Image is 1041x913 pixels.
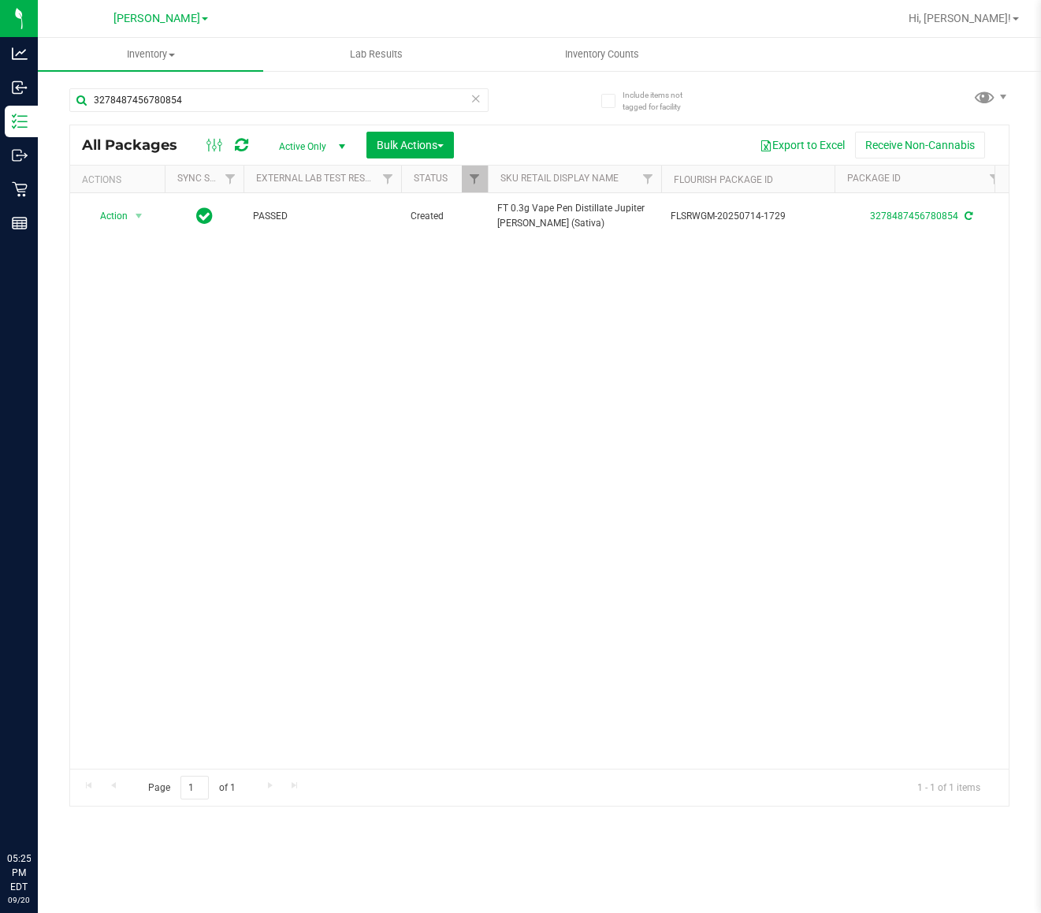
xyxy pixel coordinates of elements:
inline-svg: Analytics [12,46,28,61]
span: Hi, [PERSON_NAME]! [909,12,1011,24]
button: Receive Non-Cannabis [855,132,985,158]
inline-svg: Reports [12,215,28,231]
button: Bulk Actions [366,132,454,158]
span: Bulk Actions [377,139,444,151]
span: Clear [470,88,481,109]
span: Inventory Counts [544,47,660,61]
a: Sync Status [177,173,238,184]
span: Include items not tagged for facility [623,89,701,113]
a: Inventory [38,38,263,71]
inline-svg: Retail [12,181,28,197]
div: Actions [82,174,158,185]
span: 1 - 1 of 1 items [905,776,993,799]
input: 1 [180,776,209,800]
a: Lab Results [263,38,489,71]
span: Sync from Compliance System [962,211,972,222]
inline-svg: Inbound [12,80,28,95]
inline-svg: Inventory [12,114,28,129]
a: Filter [982,166,1008,192]
span: FT 0.3g Vape Pen Distillate Jupiter [PERSON_NAME] (Sativa) [497,201,652,231]
span: select [129,205,149,227]
span: Page of 1 [135,776,248,800]
iframe: Resource center [16,787,63,834]
a: Inventory Counts [489,38,715,71]
a: Filter [462,166,488,192]
span: PASSED [253,209,392,224]
a: Flourish Package ID [674,174,773,185]
p: 05:25 PM EDT [7,852,31,894]
input: Search Package ID, Item Name, SKU, Lot or Part Number... [69,88,489,112]
a: Package ID [847,173,901,184]
span: Inventory [38,47,263,61]
p: 09/20 [7,894,31,906]
span: FLSRWGM-20250714-1729 [671,209,825,224]
a: 3278487456780854 [870,211,958,222]
a: External Lab Test Result [256,173,380,184]
span: In Sync [196,205,213,227]
a: Filter [375,166,401,192]
button: Export to Excel [749,132,855,158]
a: Filter [217,166,244,192]
a: SKU Retail Display Name [500,173,619,184]
span: [PERSON_NAME] [113,12,200,25]
a: Status [414,173,448,184]
span: Action [86,205,128,227]
span: Lab Results [329,47,424,61]
span: Created [411,209,478,224]
span: All Packages [82,136,193,154]
a: Filter [635,166,661,192]
inline-svg: Outbound [12,147,28,163]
